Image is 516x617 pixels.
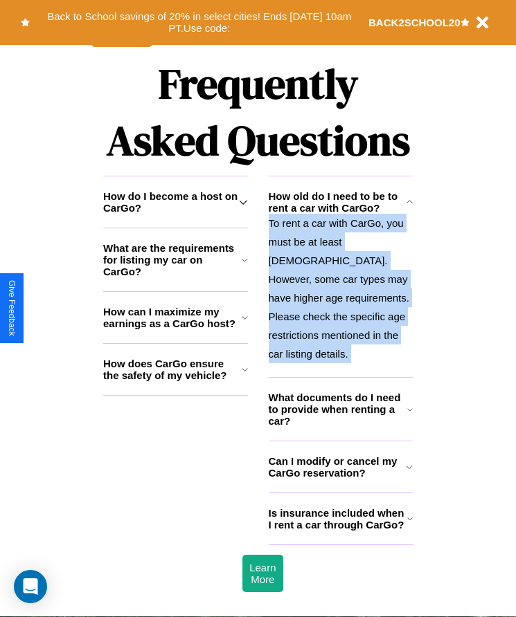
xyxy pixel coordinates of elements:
h1: Frequently Asked Questions [103,48,413,176]
h3: What documents do I need to provide when renting a car? [269,392,408,427]
h3: How do I become a host on CarGo? [103,190,239,214]
h3: Can I modify or cancel my CarGo reservation? [269,455,407,479]
h3: How does CarGo ensure the safety of my vehicle? [103,358,242,381]
b: BACK2SCHOOL20 [368,17,461,28]
button: Learn More [242,555,283,592]
div: Open Intercom Messenger [14,570,47,603]
div: Give Feedback [7,280,17,336]
p: To rent a car with CarGo, you must be at least [DEMOGRAPHIC_DATA]. However, some car types may ha... [269,214,413,363]
h3: What are the requirements for listing my car on CarGo? [103,242,242,277]
button: Back to School savings of 20% in select cities! Ends [DATE] 10am PT.Use code: [30,7,368,38]
h3: How old do I need to be to rent a car with CarGo? [269,190,407,214]
h3: How can I maximize my earnings as a CarGo host? [103,306,242,329]
h3: Is insurance included when I rent a car through CarGo? [269,507,407,531]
